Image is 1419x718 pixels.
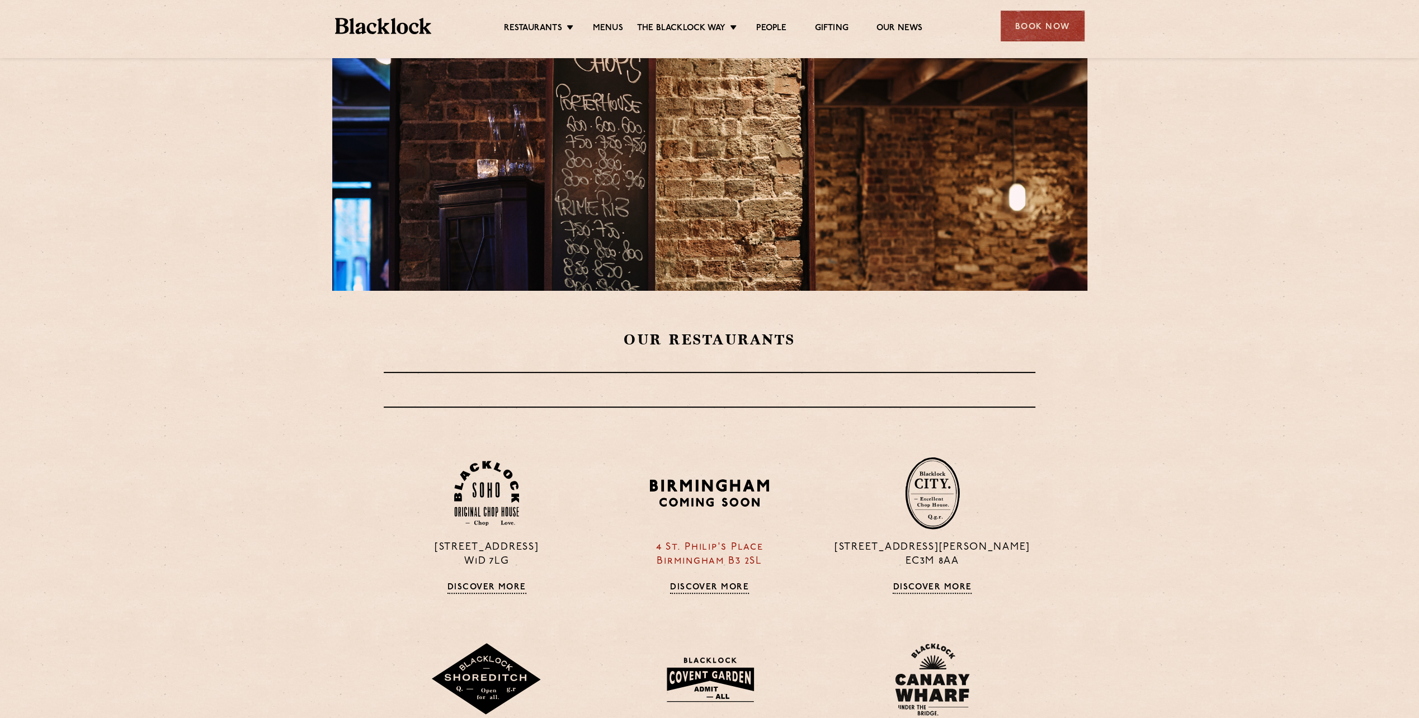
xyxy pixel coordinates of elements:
[1001,11,1085,41] div: Book Now
[670,583,749,594] a: Discover More
[656,650,763,708] img: BLA_1470_CoventGarden_Website_Solid.svg
[814,23,848,35] a: Gifting
[504,23,562,35] a: Restaurants
[606,541,812,569] p: 4 St. Philip's Place Birmingham B3 2SL
[593,23,623,35] a: Menus
[335,18,432,34] img: BL_Textured_Logo-footer-cropped.svg
[876,23,923,35] a: Our News
[829,541,1035,569] p: [STREET_ADDRESS][PERSON_NAME] EC3M 8AA
[756,23,786,35] a: People
[419,330,1001,349] h2: Our Restaurants
[895,643,970,716] img: BL_CW_Logo_Website.svg
[905,457,960,530] img: City-stamp-default.svg
[637,23,725,35] a: The Blacklock Way
[648,475,771,511] img: BIRMINGHAM-P22_-e1747915156957.png
[454,461,519,526] img: Soho-stamp-default.svg
[893,583,972,594] a: Discover More
[384,541,590,569] p: [STREET_ADDRESS] W1D 7LG
[447,583,526,594] a: Discover More
[431,643,543,716] img: Shoreditch-stamp-v2-default.svg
